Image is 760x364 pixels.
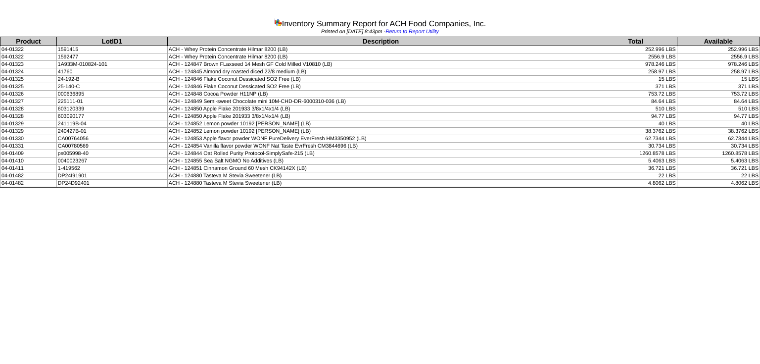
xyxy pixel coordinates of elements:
[0,143,57,150] td: 04-01331
[56,83,167,91] td: 25-140-C
[594,37,677,46] th: Total
[677,120,760,128] td: 40 LBS
[56,98,167,105] td: 225111-01
[594,150,677,157] td: 1260.8578 LBS
[594,172,677,180] td: 22 LBS
[677,53,760,61] td: 2556.9 LBS
[0,157,57,165] td: 04-01410
[167,37,594,46] th: Description
[167,76,594,83] td: ACH - 124846 Flake Coconut Dessicated SO2 Free (LB)
[167,53,594,61] td: ACH - Whey Protein Concentrate Hilmar 8200 (LB)
[56,120,167,128] td: 241119B-04
[0,172,57,180] td: 04-01482
[594,61,677,68] td: 978.246 LBS
[594,53,677,61] td: 2556.9 LBS
[677,128,760,135] td: 38.3762 LBS
[677,113,760,120] td: 94.77 LBS
[56,180,167,187] td: DP24D92401
[0,135,57,143] td: 04-01330
[56,165,167,172] td: 1-419562
[56,105,167,113] td: 603120339
[594,120,677,128] td: 40 LBS
[677,172,760,180] td: 22 LBS
[167,120,594,128] td: ACH - 124852 Lemon powder 10192 [PERSON_NAME] (LB)
[167,98,594,105] td: ACH - 124849 Semi-sweet Chocolate mini 10M-CHD-DR-6000310-036 (LB)
[677,68,760,76] td: 258.97 LBS
[167,68,594,76] td: ACH - 124845 Almond dry roasted diced 22/8 medium (LB)
[167,91,594,98] td: ACH - 124848 Cocoa Powder H11NP (LB)
[274,18,282,26] img: graph.gif
[56,172,167,180] td: DP24I91901
[0,53,57,61] td: 04-01322
[0,113,57,120] td: 04-01328
[56,135,167,143] td: CA00764056
[56,150,167,157] td: ps005998-40
[677,76,760,83] td: 15 LBS
[677,143,760,150] td: 30.734 LBS
[0,91,57,98] td: 04-01326
[167,157,594,165] td: ACH - 124855 Sea Salt NGMO No Additives (LB)
[677,98,760,105] td: 84.64 LBS
[167,135,594,143] td: ACH - 124853 Apple flavor powder WONF PureDelivery EverFresh HM3350952 (LB)
[167,61,594,68] td: ACH - 124847 Brown FLaxseed 14 Mesh GF Cold Milled V10810 (LB)
[594,157,677,165] td: 5.4063 LBS
[167,165,594,172] td: ACH - 124851 Cinnamon Ground 60 Mesh CK94142X (LB)
[677,180,760,187] td: 4.8062 LBS
[594,165,677,172] td: 36.721 LBS
[0,83,57,91] td: 04-01325
[677,150,760,157] td: 1260.8578 LBS
[167,150,594,157] td: ACH - 124844 Oat Rolled Purity Protocol-SimplySafe-215 (LB)
[56,143,167,150] td: CA00780569
[594,105,677,113] td: 510 LBS
[167,128,594,135] td: ACH - 124852 Lemon powder 10192 [PERSON_NAME] (LB)
[167,172,594,180] td: ACH - 124880 Tasteva M Stevia Sweetener (LB)
[677,91,760,98] td: 753.72 LBS
[594,91,677,98] td: 753.72 LBS
[56,76,167,83] td: 24-192-B
[0,76,57,83] td: 04-01325
[167,83,594,91] td: ACH - 124846 Flake Coconut Dessicated SO2 Free (LB)
[0,180,57,187] td: 04-01482
[594,143,677,150] td: 30.734 LBS
[677,165,760,172] td: 36.721 LBS
[56,91,167,98] td: 000636895
[594,113,677,120] td: 94.77 LBS
[677,61,760,68] td: 978.246 LBS
[677,83,760,91] td: 371 LBS
[167,143,594,150] td: ACH - 124854 Vanilla flavor powder WONF Nat Taste EvrFresh CM3844696 (LB)
[56,113,167,120] td: 603090177
[56,46,167,53] td: 1591415
[594,180,677,187] td: 4.8062 LBS
[167,105,594,113] td: ACH - 124850 Apple Flake 201933 3/8x1/4x1/4 (LB)
[56,157,167,165] td: 0040023267
[0,61,57,68] td: 04-01323
[594,83,677,91] td: 371 LBS
[0,98,57,105] td: 04-01327
[594,98,677,105] td: 84.64 LBS
[0,37,57,46] th: Product
[167,113,594,120] td: ACH - 124850 Apple Flake 201933 3/8x1/4x1/4 (LB)
[0,165,57,172] td: 04-01411
[594,128,677,135] td: 38.3762 LBS
[677,46,760,53] td: 252.996 LBS
[56,68,167,76] td: 41760
[677,37,760,46] th: Available
[56,61,167,68] td: 1A933M-010824-101
[677,135,760,143] td: 62.7344 LBS
[0,120,57,128] td: 04-01329
[594,135,677,143] td: 62.7344 LBS
[0,46,57,53] td: 04-01322
[56,37,167,46] th: LotID1
[56,128,167,135] td: 240427B-01
[0,128,57,135] td: 04-01329
[0,150,57,157] td: 04-01409
[385,29,439,35] a: Return to Report Utility
[167,180,594,187] td: ACH - 124880 Tasteva M Stevia Sweetener (LB)
[594,46,677,53] td: 252.996 LBS
[677,157,760,165] td: 5.4063 LBS
[594,68,677,76] td: 258.97 LBS
[0,105,57,113] td: 04-01328
[677,105,760,113] td: 510 LBS
[167,46,594,53] td: ACH - Whey Protein Concentrate Hilmar 8200 (LB)
[56,53,167,61] td: 1592477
